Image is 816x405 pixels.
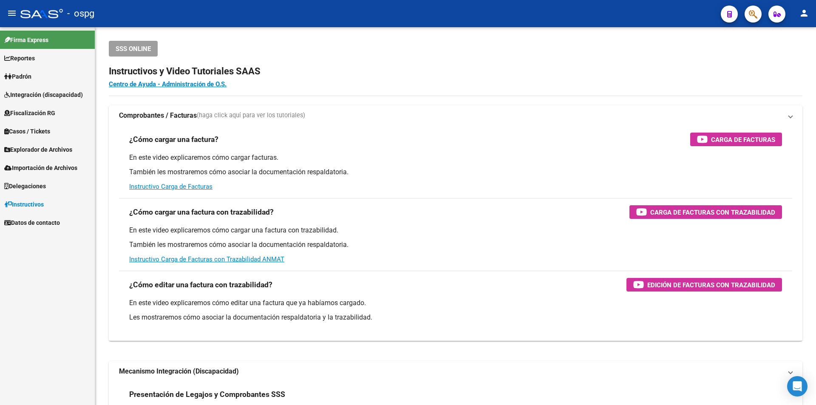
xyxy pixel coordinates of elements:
[116,45,151,53] span: SSS ONLINE
[129,279,272,291] h3: ¿Cómo editar una factura con trazabilidad?
[4,108,55,118] span: Fiscalización RG
[129,240,782,249] p: También les mostraremos cómo asociar la documentación respaldatoria.
[109,126,802,341] div: Comprobantes / Facturas(haga click aquí para ver los tutoriales)
[4,90,83,99] span: Integración (discapacidad)
[129,133,218,145] h3: ¿Cómo cargar una factura?
[7,8,17,18] mat-icon: menu
[4,35,48,45] span: Firma Express
[129,313,782,322] p: Les mostraremos cómo asociar la documentación respaldatoria y la trazabilidad.
[109,41,158,57] button: SSS ONLINE
[129,153,782,162] p: En este video explicaremos cómo cargar facturas.
[4,145,72,154] span: Explorador de Archivos
[129,298,782,308] p: En este video explicaremos cómo editar una factura que ya habíamos cargado.
[4,200,44,209] span: Instructivos
[109,105,802,126] mat-expansion-panel-header: Comprobantes / Facturas(haga click aquí para ver los tutoriales)
[109,80,227,88] a: Centro de Ayuda - Administración de O.S.
[109,361,802,382] mat-expansion-panel-header: Mecanismo Integración (Discapacidad)
[119,111,197,120] strong: Comprobantes / Facturas
[4,181,46,191] span: Delegaciones
[4,127,50,136] span: Casos / Tickets
[711,134,775,145] span: Carga de Facturas
[690,133,782,146] button: Carga de Facturas
[129,255,284,263] a: Instructivo Carga de Facturas con Trazabilidad ANMAT
[129,388,285,400] h3: Presentación de Legajos y Comprobantes SSS
[629,205,782,219] button: Carga de Facturas con Trazabilidad
[650,207,775,218] span: Carga de Facturas con Trazabilidad
[4,72,31,81] span: Padrón
[626,278,782,292] button: Edición de Facturas con Trazabilidad
[647,280,775,290] span: Edición de Facturas con Trazabilidad
[4,218,60,227] span: Datos de contacto
[109,63,802,79] h2: Instructivos y Video Tutoriales SAAS
[4,163,77,173] span: Importación de Archivos
[4,54,35,63] span: Reportes
[129,167,782,177] p: También les mostraremos cómo asociar la documentación respaldatoria.
[799,8,809,18] mat-icon: person
[129,226,782,235] p: En este video explicaremos cómo cargar una factura con trazabilidad.
[197,111,305,120] span: (haga click aquí para ver los tutoriales)
[67,4,94,23] span: - ospg
[119,367,239,376] strong: Mecanismo Integración (Discapacidad)
[129,206,274,218] h3: ¿Cómo cargar una factura con trazabilidad?
[129,183,212,190] a: Instructivo Carga de Facturas
[787,376,807,397] div: Open Intercom Messenger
